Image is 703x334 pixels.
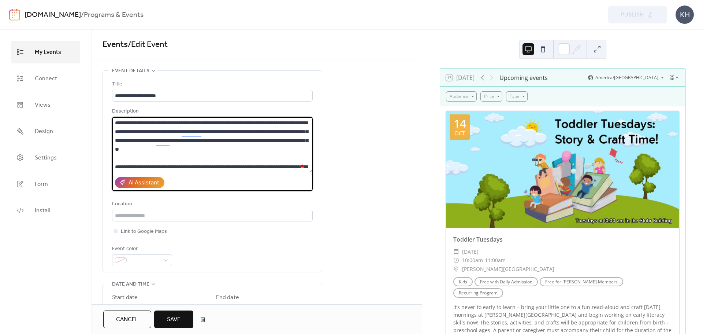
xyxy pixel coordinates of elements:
span: / Edit Event [128,37,168,53]
span: America/[GEOGRAPHIC_DATA] [595,76,658,80]
span: Date [216,304,227,312]
a: Install [11,199,80,222]
div: Description [112,107,311,116]
div: Location [112,200,311,209]
a: Design [11,120,80,143]
span: Link to Google Maps [121,227,167,236]
b: Programs & Events [84,8,144,22]
span: - [483,256,485,265]
div: ​ [453,265,459,274]
span: Form [35,179,48,190]
div: ​ [453,256,459,265]
a: Events [103,37,128,53]
span: [PERSON_NAME][GEOGRAPHIC_DATA] [462,265,554,274]
div: Start date [112,293,138,302]
a: My Events [11,41,80,63]
textarea: To enrich screen reader interactions, please activate Accessibility in Grammarly extension settings [112,117,313,173]
a: Form [11,173,80,195]
div: Event color [112,245,171,253]
span: 11:00am [485,256,506,265]
span: Event details [112,67,149,76]
span: Date and time [112,280,149,289]
div: End date [216,293,239,302]
img: logo [9,9,20,21]
span: Settings [35,152,57,164]
span: [DATE] [462,247,479,256]
div: 14 [454,118,466,129]
span: Date [112,304,123,312]
button: Cancel [103,311,151,328]
div: Title [112,80,311,89]
div: KH [676,5,694,24]
button: AI Assistant [115,177,164,188]
span: Time [269,304,280,312]
span: 10:00am [462,256,483,265]
span: Connect [35,73,57,85]
div: Upcoming events [499,73,548,82]
a: [DOMAIN_NAME] [25,8,81,22]
a: Connect [11,67,80,90]
a: Settings [11,146,80,169]
div: Oct [454,131,465,136]
span: Cancel [116,315,138,324]
span: Design [35,126,53,137]
div: AI Assistant [129,179,159,187]
span: Save [167,315,181,324]
a: Views [11,93,80,116]
span: Views [35,99,51,111]
b: / [81,8,84,22]
div: ​ [453,247,459,256]
span: Install [35,205,50,217]
span: Time [165,304,176,312]
span: My Events [35,47,61,58]
button: Save [154,311,193,328]
div: Toddler Tuesdays [446,235,679,244]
